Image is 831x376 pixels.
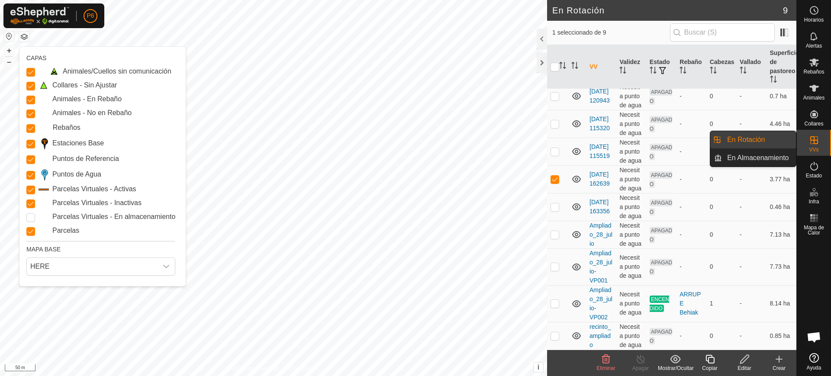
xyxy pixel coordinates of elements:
td: Necesita punto de agua [616,193,646,221]
th: Estado [646,45,676,89]
td: Necesita punto de agua [616,248,646,285]
label: Animales/Cuellos sin comunicación [63,66,171,77]
p-sorticon: Activar para ordenar [619,68,626,75]
td: 3.77 ha [767,165,796,193]
label: Parcelas Virtuales - En almacenamiento [52,212,175,222]
span: APAGADO [650,171,672,188]
label: Puntos de Agua [52,169,101,180]
td: 8.14 ha [767,285,796,322]
td: - [736,221,766,248]
div: Copiar [692,364,727,372]
span: APAGADO [650,88,672,105]
td: 4.46 ha [767,110,796,138]
span: Infra [808,199,819,204]
span: APAGADO [650,259,672,275]
button: – [4,57,14,67]
span: Estado [806,173,822,178]
td: 0 [706,248,736,285]
span: HERE [27,258,158,275]
div: - [680,262,702,271]
span: En Almacenamiento [727,153,789,163]
td: 0 [706,82,736,110]
span: Alertas [806,43,822,48]
div: Mostrar/Ocultar [658,364,692,372]
th: Rebaño [676,45,706,89]
label: Animales - No en Rebaño [52,108,132,118]
span: VVs [809,147,818,152]
td: Necesita punto de agua [616,322,646,350]
li: En Rotación [710,131,796,148]
a: Ampliado_28_julio-VP001 [589,250,612,284]
td: 0 [706,110,736,138]
div: - [680,175,702,184]
p-sorticon: Activar para ordenar [740,68,747,75]
h2: En Rotación [552,5,783,16]
td: 0.46 ha [767,193,796,221]
span: Animales [803,95,825,100]
span: 9 [783,4,788,17]
button: + [4,45,14,56]
div: CAPAS [26,54,175,63]
td: 0 [706,138,736,165]
span: APAGADO [650,227,672,243]
p-sorticon: Activar para ordenar [559,63,566,70]
li: En Almacenamiento [710,149,796,167]
label: Puntos de Referencia [52,154,119,164]
td: 0.7 ha [767,82,796,110]
td: 0 [706,322,736,350]
a: Contáctenos [289,365,318,373]
a: [DATE] 162639 [589,171,610,187]
label: Estaciones Base [52,138,104,148]
div: dropdown trigger [158,258,175,275]
img: Logo Gallagher [10,7,69,25]
td: - [736,193,766,221]
p-sorticon: Activar para ordenar [571,63,578,70]
span: P6 [87,11,94,20]
button: Capas del Mapa [19,32,29,42]
span: Eliminar [596,365,615,371]
button: Restablecer Mapa [4,31,14,42]
td: Necesita punto de agua [616,82,646,110]
td: 7.13 ha [767,221,796,248]
td: 1 [706,285,736,322]
a: [DATE] 115519 [589,143,610,159]
a: Política de Privacidad [229,365,279,373]
span: Horarios [804,17,824,22]
div: Apagar [623,364,658,372]
td: 0 [706,165,736,193]
label: Collares - Sin Ajustar [52,80,117,90]
a: Ayuda [797,350,831,374]
th: Vallado [736,45,766,89]
td: Necesita punto de agua [616,285,646,322]
td: 7.73 ha [767,248,796,285]
td: - [736,110,766,138]
div: Crear [762,364,796,372]
input: Buscar (S) [670,23,775,42]
span: En Rotación [727,135,765,145]
td: Necesita punto de agua [616,138,646,165]
td: - [736,285,766,322]
span: APAGADO [650,144,672,160]
span: ENCENDIDO [650,296,669,312]
a: En Almacenamiento [722,149,796,167]
a: En Rotación [722,131,796,148]
span: APAGADO [650,116,672,132]
td: 0 [706,193,736,221]
span: i [538,363,539,371]
div: Chat abierto [801,324,827,350]
label: Animales - En Rebaño [52,94,122,104]
div: ARRUPE Behiak [680,290,702,317]
td: 0.85 ha [767,322,796,350]
div: - [680,147,702,156]
div: - [680,119,702,129]
td: Necesita punto de agua [616,221,646,248]
p-sorticon: Activar para ordenar [770,77,777,84]
td: - [736,82,766,110]
label: Parcelas Virtuales - Activas [52,184,136,194]
span: Rebaños [803,69,824,74]
p-sorticon: Activar para ordenar [710,68,717,75]
p-sorticon: Activar para ordenar [650,68,657,75]
label: Parcelas [52,225,79,236]
div: MAPA BASE [26,241,175,254]
td: - [736,322,766,350]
